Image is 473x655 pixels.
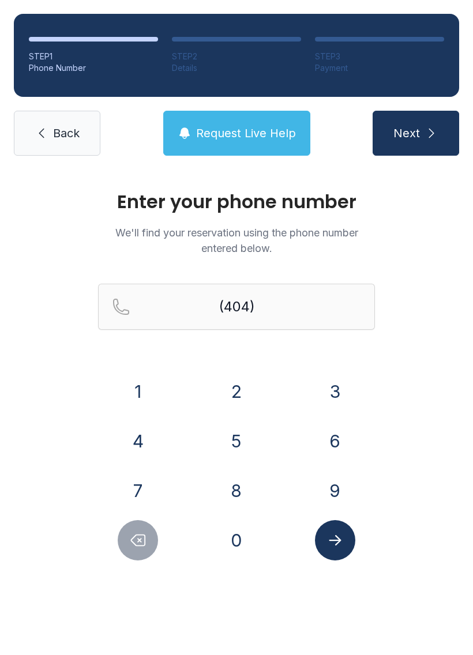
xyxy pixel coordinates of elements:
button: 1 [118,371,158,412]
button: Submit lookup form [315,520,355,560]
input: Reservation phone number [98,284,375,330]
span: Request Live Help [196,125,296,141]
button: Delete number [118,520,158,560]
button: 3 [315,371,355,412]
button: 7 [118,470,158,511]
h1: Enter your phone number [98,193,375,211]
div: STEP 3 [315,51,444,62]
span: Back [53,125,80,141]
span: Next [393,125,420,141]
div: Phone Number [29,62,158,74]
p: We'll find your reservation using the phone number entered below. [98,225,375,256]
div: Payment [315,62,444,74]
div: STEP 2 [172,51,301,62]
button: 5 [216,421,257,461]
button: 8 [216,470,257,511]
button: 4 [118,421,158,461]
div: STEP 1 [29,51,158,62]
button: 6 [315,421,355,461]
button: 2 [216,371,257,412]
div: Details [172,62,301,74]
button: 9 [315,470,355,511]
button: 0 [216,520,257,560]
